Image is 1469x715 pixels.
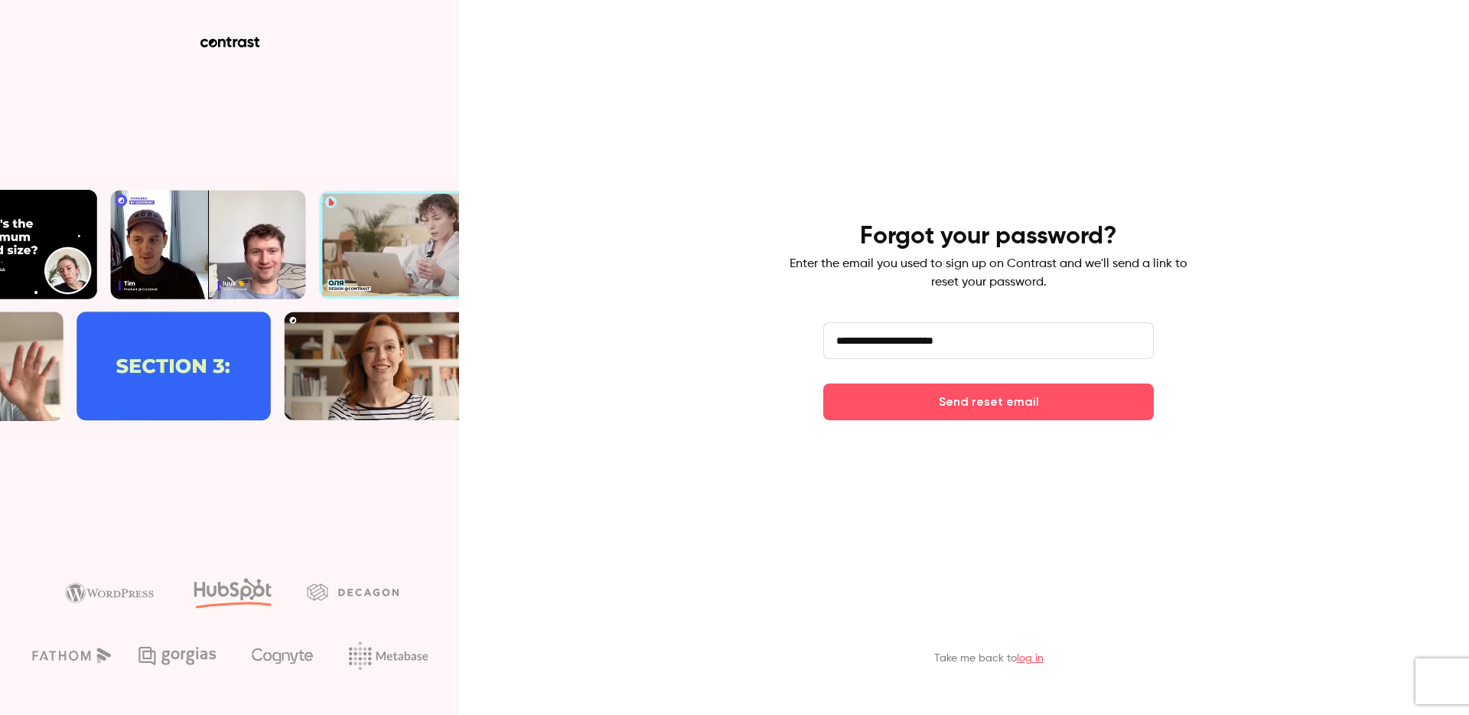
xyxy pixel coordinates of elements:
h4: Forgot your password? [860,221,1117,252]
a: log in [1017,653,1044,664]
button: Send reset email [823,384,1154,420]
p: Take me back to [934,651,1044,666]
img: decagon [307,583,399,600]
p: Enter the email you used to sign up on Contrast and we'll send a link to reset your password. [790,255,1187,292]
